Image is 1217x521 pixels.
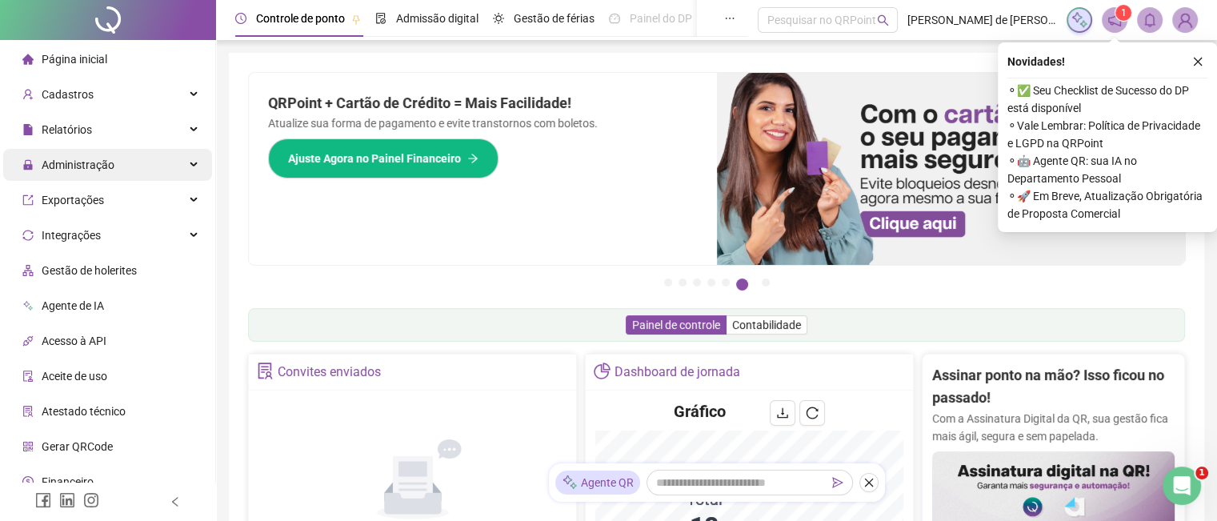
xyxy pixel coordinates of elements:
[863,477,875,488] span: close
[1163,467,1201,505] iframe: Intercom live chat
[707,279,715,287] button: 4
[736,279,748,291] button: 6
[1173,8,1197,32] img: 89511
[268,92,698,114] h2: QRPoint + Cartão de Crédito = Mais Facilidade!
[396,12,478,25] span: Admissão digital
[932,410,1175,445] p: Com a Assinatura Digital da QR, sua gestão fica mais ágil, segura e sem papelada.
[22,476,34,487] span: dollar
[1115,5,1131,21] sup: 1
[42,299,104,312] span: Agente de IA
[1195,467,1208,479] span: 1
[762,279,770,287] button: 7
[83,492,99,508] span: instagram
[1007,187,1207,222] span: ⚬ 🚀 Em Breve, Atualização Obrigatória de Proposta Comercial
[664,279,672,287] button: 1
[1107,13,1122,27] span: notification
[170,496,181,507] span: left
[722,279,730,287] button: 5
[932,364,1175,410] h2: Assinar ponto na mão? Isso ficou no passado!
[59,492,75,508] span: linkedin
[42,405,126,418] span: Atestado técnico
[907,11,1057,29] span: [PERSON_NAME] de [PERSON_NAME] - [PERSON_NAME]
[615,359,740,386] div: Dashboard de jornada
[235,13,246,24] span: clock-circle
[42,123,92,136] span: Relatórios
[22,335,34,347] span: api
[806,407,819,419] span: reload
[42,370,107,383] span: Aceite de uso
[42,158,114,171] span: Administração
[257,363,274,379] span: solution
[632,319,720,331] span: Painel de controle
[22,54,34,65] span: home
[594,363,611,379] span: pie-chart
[630,12,692,25] span: Painel do DP
[22,194,34,206] span: export
[1007,53,1065,70] span: Novidades !
[22,371,34,382] span: audit
[493,13,504,24] span: sun
[877,14,889,26] span: search
[1007,152,1207,187] span: ⚬ 🤖 Agente QR: sua IA no Departamento Pessoal
[674,400,726,423] h4: Gráfico
[1071,11,1088,29] img: sparkle-icon.fc2bf0ac1784a2077858766a79e2daf3.svg
[42,88,94,101] span: Cadastros
[22,89,34,100] span: user-add
[1143,13,1157,27] span: bell
[1007,82,1207,117] span: ⚬ ✅ Seu Checklist de Sucesso do DP está disponível
[35,492,51,508] span: facebook
[42,475,94,488] span: Financeiro
[467,153,478,164] span: arrow-right
[278,359,381,386] div: Convites enviados
[717,73,1185,265] img: banner%2F75947b42-3b94-469c-a360-407c2d3115d7.png
[42,229,101,242] span: Integrações
[776,407,789,419] span: download
[22,406,34,417] span: solution
[555,471,640,495] div: Agente QR
[375,13,386,24] span: file-done
[42,335,106,347] span: Acesso à API
[1192,56,1203,67] span: close
[724,13,735,24] span: ellipsis
[42,264,137,277] span: Gestão de holerites
[22,124,34,135] span: file
[22,230,34,241] span: sync
[609,13,620,24] span: dashboard
[42,53,107,66] span: Página inicial
[42,440,113,453] span: Gerar QRCode
[22,441,34,452] span: qrcode
[268,138,498,178] button: Ajuste Agora no Painel Financeiro
[1007,117,1207,152] span: ⚬ Vale Lembrar: Política de Privacidade e LGPD na QRPoint
[1121,7,1127,18] span: 1
[256,12,345,25] span: Controle de ponto
[268,114,698,132] p: Atualize sua forma de pagamento e evite transtornos com boletos.
[693,279,701,287] button: 3
[22,265,34,276] span: apartment
[562,475,578,491] img: sparkle-icon.fc2bf0ac1784a2077858766a79e2daf3.svg
[288,150,461,167] span: Ajuste Agora no Painel Financeiro
[732,319,801,331] span: Contabilidade
[22,159,34,170] span: lock
[514,12,594,25] span: Gestão de férias
[679,279,687,287] button: 2
[42,194,104,206] span: Exportações
[351,14,361,24] span: pushpin
[832,477,843,488] span: send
